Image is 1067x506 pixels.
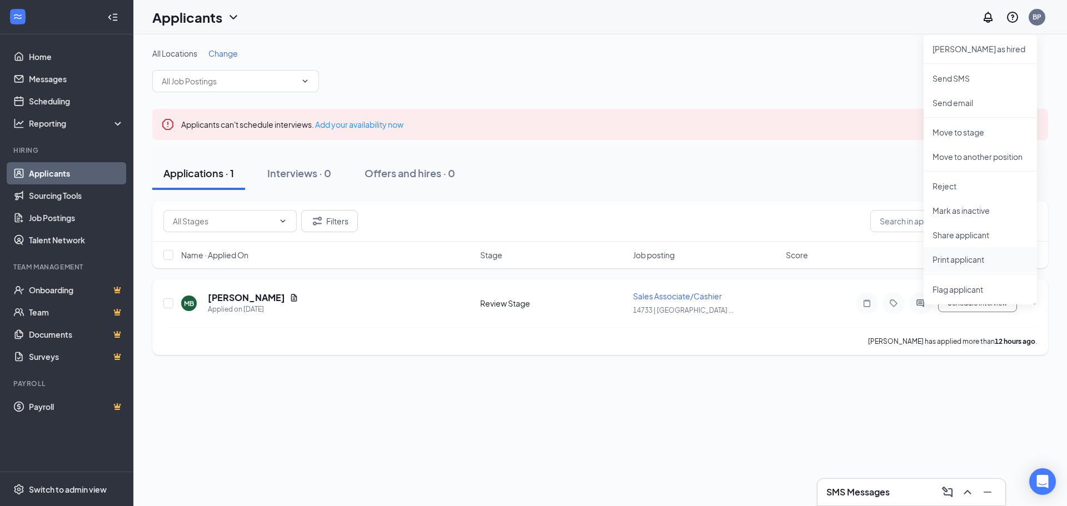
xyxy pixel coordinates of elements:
button: Minimize [979,483,996,501]
b: 12 hours ago [995,337,1035,345]
a: TeamCrown [29,301,124,323]
svg: Tag [887,299,900,308]
a: Applicants [29,162,124,184]
div: Offers and hires · 0 [365,166,455,180]
svg: ChevronDown [278,217,287,226]
div: Switch to admin view [29,484,107,495]
svg: Note [860,299,874,308]
a: OnboardingCrown [29,279,124,301]
div: MB [184,299,194,308]
svg: QuestionInfo [1006,11,1019,24]
svg: Settings [13,484,24,495]
button: Filter Filters [301,210,358,232]
a: Sourcing Tools [29,184,124,207]
svg: Analysis [13,118,24,129]
input: All Job Postings [162,75,296,87]
a: Talent Network [29,229,124,251]
span: Stage [480,249,502,260]
div: Reporting [29,118,124,129]
div: Hiring [13,146,122,155]
span: Job posting [633,249,675,260]
svg: Minimize [981,485,994,499]
svg: ActiveChat [914,299,927,308]
a: Messages [29,68,124,90]
span: Sales Associate/Cashier [633,291,722,301]
h5: [PERSON_NAME] [208,292,285,304]
div: Interviews · 0 [267,166,331,180]
svg: WorkstreamLogo [12,11,23,22]
div: Review Stage [480,298,626,309]
span: Applicants can't schedule interviews. [181,119,403,129]
span: Change [208,48,238,58]
svg: Notifications [981,11,995,24]
div: Applications · 1 [163,166,234,180]
a: SurveysCrown [29,345,124,368]
svg: ChevronDown [301,77,310,86]
div: BP [1033,12,1041,22]
button: ChevronUp [959,483,976,501]
h3: SMS Messages [826,486,890,498]
button: ComposeMessage [939,483,956,501]
svg: Filter [311,214,324,228]
a: DocumentsCrown [29,323,124,345]
a: Scheduling [29,90,124,112]
a: Home [29,46,124,68]
div: Payroll [13,379,122,388]
h1: Applicants [152,8,222,27]
svg: ComposeMessage [941,485,954,499]
p: [PERSON_NAME] has applied more than . [868,337,1037,346]
a: PayrollCrown [29,395,124,418]
svg: Document [290,293,298,302]
svg: ChevronDown [227,11,240,24]
a: Job Postings [29,207,124,229]
span: Flag applicant [933,283,1028,295]
div: Team Management [13,262,122,272]
span: 14733 | [GEOGRAPHIC_DATA] ... [633,306,734,314]
input: All Stages [173,215,274,227]
svg: ChevronUp [961,485,974,499]
svg: Collapse [107,12,118,23]
div: Applied on [DATE] [208,304,298,315]
a: Add your availability now [315,119,403,129]
span: Score [786,249,808,260]
span: Name · Applied On [181,249,248,260]
div: Open Intercom Messenger [1029,468,1056,495]
svg: Error [161,118,174,131]
span: All Locations [152,48,197,58]
input: Search in applications [870,210,1037,232]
